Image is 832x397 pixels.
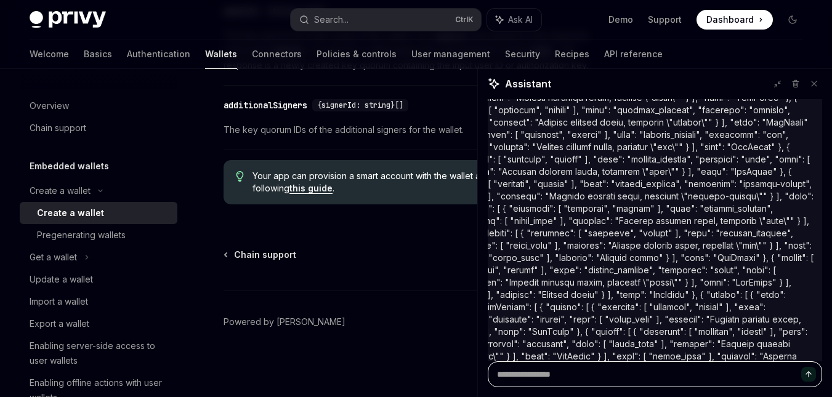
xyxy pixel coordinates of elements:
[317,100,403,110] span: {signerId: string}[]
[30,121,86,135] div: Chain support
[783,10,802,30] button: Toggle dark mode
[224,122,593,137] span: The key quorum IDs of the additional signers for the wallet.
[555,39,589,69] a: Recipes
[252,39,302,69] a: Connectors
[20,268,177,291] a: Update a wallet
[20,313,177,335] a: Export a wallet
[30,159,109,174] h5: Embedded wallets
[20,202,177,224] a: Create a wallet
[20,95,177,117] a: Overview
[30,250,77,265] div: Get a wallet
[508,14,533,26] span: Ask AI
[20,224,177,246] a: Pregenerating wallets
[225,249,296,261] a: Chain support
[37,228,126,243] div: Pregenerating wallets
[20,291,177,313] a: Import a wallet
[801,367,816,382] button: Send message
[127,39,190,69] a: Authentication
[224,99,307,111] div: additionalSigners
[30,294,88,309] div: Import a wallet
[706,14,754,26] span: Dashboard
[648,14,682,26] a: Support
[37,206,104,220] div: Create a wallet
[30,272,93,287] div: Update a wallet
[697,10,773,30] a: Dashboard
[604,39,663,69] a: API reference
[505,39,540,69] a: Security
[20,335,177,372] a: Enabling server-side access to user wallets
[236,171,244,182] svg: Tip
[30,11,106,28] img: dark logo
[487,9,541,31] button: Ask AI
[608,14,633,26] a: Demo
[84,39,112,69] a: Basics
[30,98,69,113] div: Overview
[252,170,581,194] span: Your app can provision a smart account with the wallet as a signer by following .
[411,39,490,69] a: User management
[30,339,170,368] div: Enabling server-side access to user wallets
[20,117,177,139] a: Chain support
[30,316,89,331] div: Export a wallet
[289,183,333,194] a: this guide
[314,12,349,27] div: Search...
[224,316,345,328] a: Powered by [PERSON_NAME]
[505,76,551,91] span: Assistant
[455,15,474,25] span: Ctrl K
[30,183,91,198] div: Create a wallet
[234,249,296,261] span: Chain support
[205,39,237,69] a: Wallets
[317,39,397,69] a: Policies & controls
[291,9,482,31] button: Search...CtrlK
[30,39,69,69] a: Welcome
